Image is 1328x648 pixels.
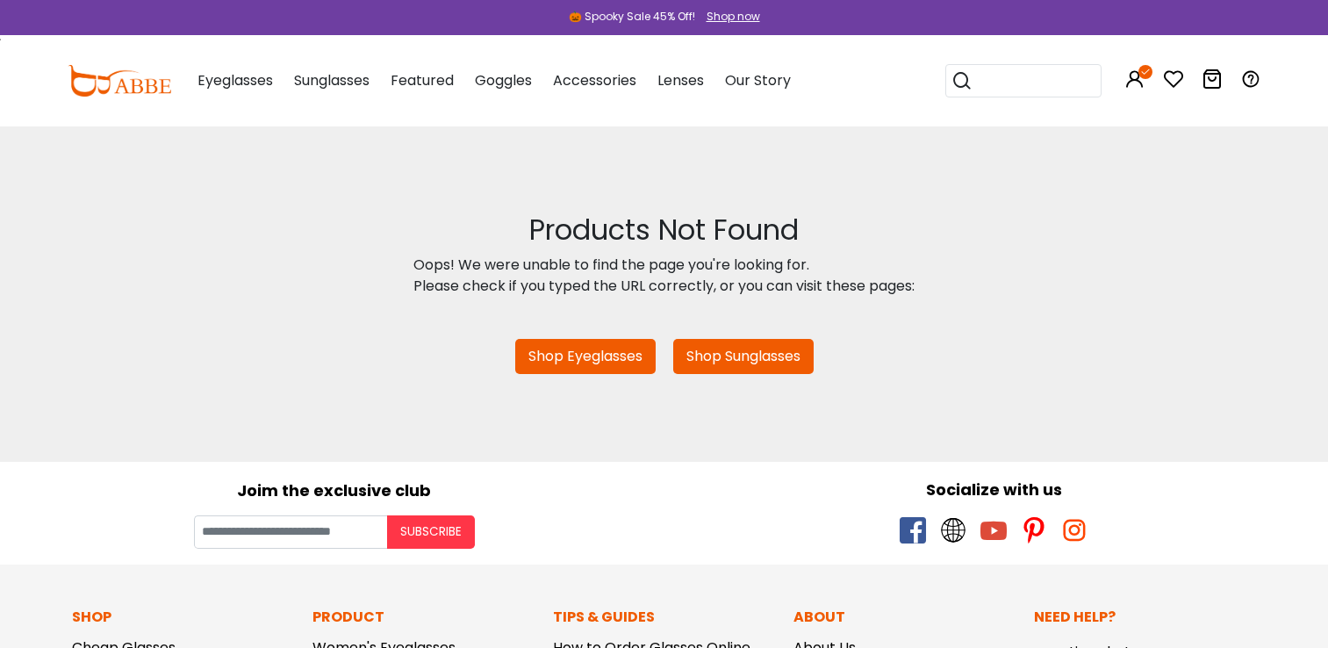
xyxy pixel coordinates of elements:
div: Joim the exclusive club [13,475,656,502]
span: Accessories [553,70,636,90]
a: Shop Eyeglasses [515,339,656,374]
h2: Products Not Found [413,213,915,247]
span: Featured [391,70,454,90]
p: Tips & Guides [553,607,776,628]
span: Lenses [657,70,704,90]
div: Oops! We were unable to find the page you're looking for. [413,255,915,276]
p: About [793,607,1016,628]
a: Shop now [698,9,760,24]
div: Socialize with us [673,478,1316,501]
span: Sunglasses [294,70,370,90]
span: Eyeglasses [197,70,273,90]
span: twitter [940,517,966,544]
span: Goggles [475,70,532,90]
input: Your email [194,515,387,549]
span: Our Story [725,70,791,90]
span: facebook [900,517,926,544]
p: Shop [72,607,295,628]
p: Product [312,607,535,628]
a: Shop Sunglasses [673,339,814,374]
span: youtube [980,517,1007,544]
div: Shop now [707,9,760,25]
div: Please check if you typed the URL correctly, or you can visit these pages: [413,276,915,297]
p: Need Help? [1034,607,1257,628]
span: instagram [1061,517,1088,544]
span: pinterest [1021,517,1047,544]
button: Subscribe [387,515,475,549]
img: abbeglasses.com [68,65,171,97]
div: 🎃 Spooky Sale 45% Off! [569,9,695,25]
